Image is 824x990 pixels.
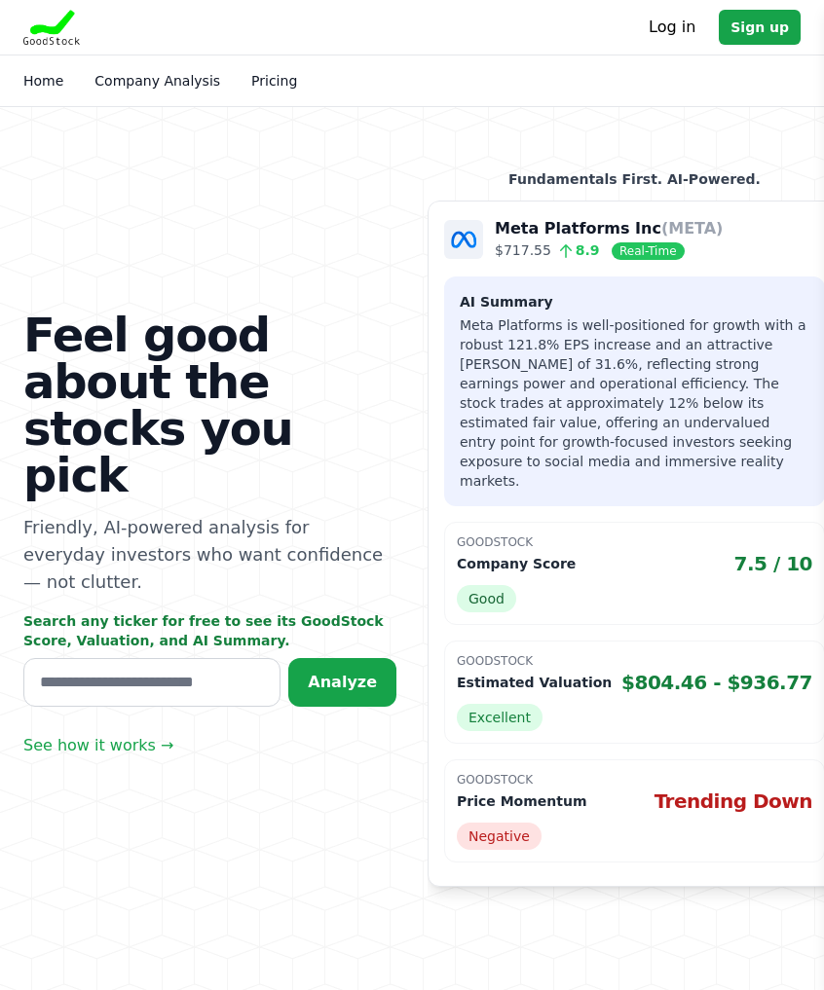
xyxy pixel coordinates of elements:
p: Estimated Valuation [457,673,612,692]
span: Analyze [308,673,377,691]
p: GoodStock [457,653,812,669]
p: Friendly, AI-powered analysis for everyday investors who want confidence — not clutter. [23,514,396,596]
span: $804.46 - $936.77 [621,669,812,696]
img: Goodstock Logo [23,10,80,45]
a: Pricing [251,73,297,89]
p: Meta Platforms Inc [495,217,723,240]
p: Meta Platforms is well-positioned for growth with a robust 121.8% EPS increase and an attractive ... [460,315,809,491]
span: Real-Time [612,242,684,260]
span: Trending Down [655,788,812,815]
span: Excellent [457,704,543,731]
img: Company Logo [444,220,483,259]
p: Company Score [457,554,576,573]
span: 8.9 [551,242,600,258]
span: (META) [661,219,724,238]
button: Analyze [288,658,396,707]
a: Company Analysis [94,73,220,89]
a: See how it works → [23,734,173,757]
p: GoodStock [457,772,812,788]
p: Price Momentum [457,791,586,811]
a: Log in [649,16,695,39]
h1: Feel good about the stocks you pick [23,312,396,498]
span: Good [457,585,516,612]
span: 7.5 / 10 [734,550,813,577]
span: Negative [457,823,542,850]
a: Sign up [719,10,801,45]
p: $717.55 [495,240,723,261]
h3: AI Summary [460,292,809,312]
p: GoodStock [457,534,812,550]
a: Home [23,73,63,89]
p: Search any ticker for free to see its GoodStock Score, Valuation, and AI Summary. [23,611,396,650]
